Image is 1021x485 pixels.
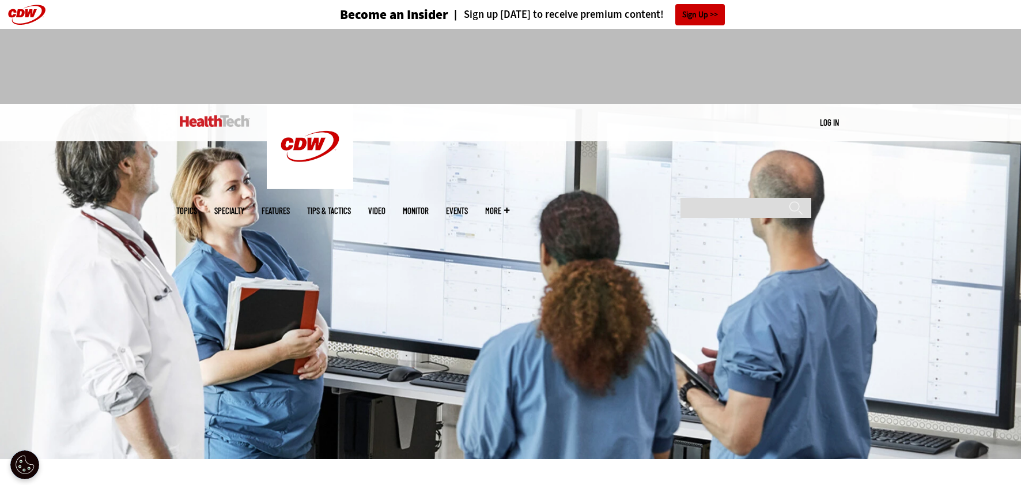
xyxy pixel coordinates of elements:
[403,206,429,215] a: MonITor
[267,180,353,192] a: CDW
[301,40,720,92] iframe: advertisement
[10,450,39,479] button: Open Preferences
[180,115,249,127] img: Home
[267,104,353,189] img: Home
[448,9,664,20] a: Sign up [DATE] to receive premium content!
[262,206,290,215] a: Features
[820,116,839,129] div: User menu
[675,4,725,25] a: Sign Up
[214,206,244,215] span: Specialty
[307,206,351,215] a: Tips & Tactics
[297,8,448,21] a: Become an Insider
[446,206,468,215] a: Events
[340,8,448,21] h3: Become an Insider
[485,206,509,215] span: More
[820,117,839,127] a: Log in
[368,206,385,215] a: Video
[176,206,197,215] span: Topics
[10,450,39,479] div: Cookie Settings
